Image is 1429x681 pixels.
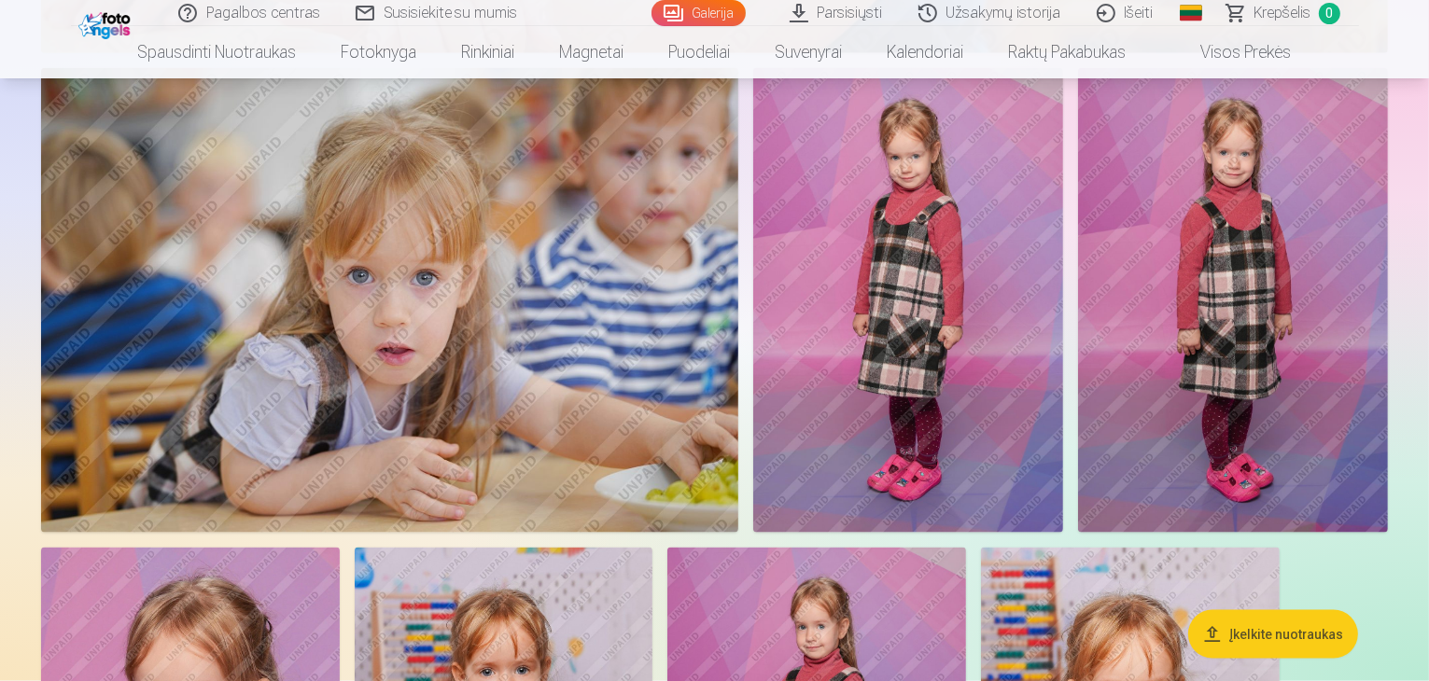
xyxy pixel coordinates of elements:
[753,26,865,78] a: Suvenyrai
[1319,3,1340,24] span: 0
[440,26,538,78] a: Rinkiniai
[78,7,135,39] img: /fa2
[647,26,753,78] a: Puodeliai
[1149,26,1314,78] a: Visos prekės
[538,26,647,78] a: Magnetai
[1188,610,1358,659] button: Įkelkite nuotraukas
[319,26,440,78] a: Fotoknyga
[865,26,987,78] a: Kalendoriai
[987,26,1149,78] a: Raktų pakabukas
[1254,2,1311,24] span: Krepšelis
[116,26,319,78] a: Spausdinti nuotraukas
